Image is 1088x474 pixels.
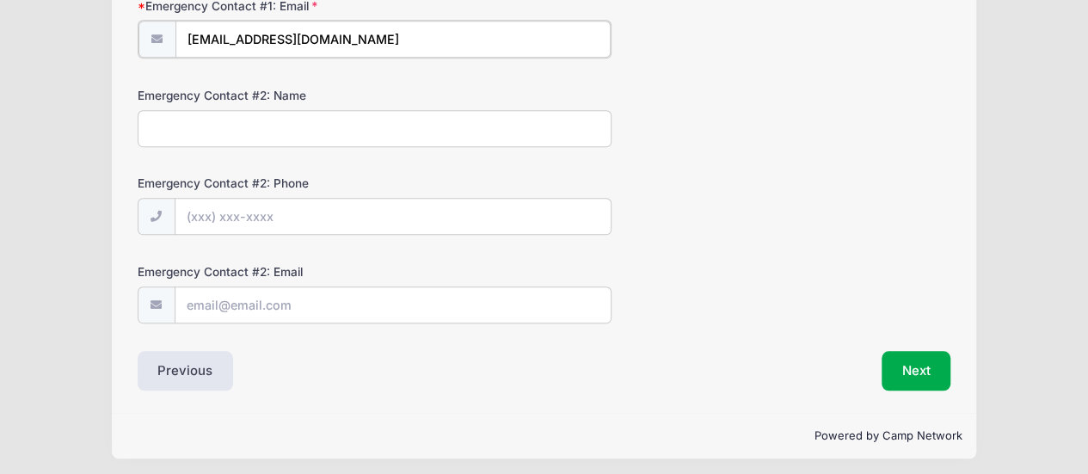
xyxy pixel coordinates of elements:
[138,351,234,391] button: Previous
[175,21,611,58] input: email@email.com
[882,351,951,391] button: Next
[138,175,409,192] label: Emergency Contact #2: Phone
[138,263,409,280] label: Emergency Contact #2: Email
[138,87,409,104] label: Emergency Contact #2: Name
[126,428,962,445] p: Powered by Camp Network
[175,286,612,323] input: email@email.com
[175,198,612,235] input: (xxx) xxx-xxxx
